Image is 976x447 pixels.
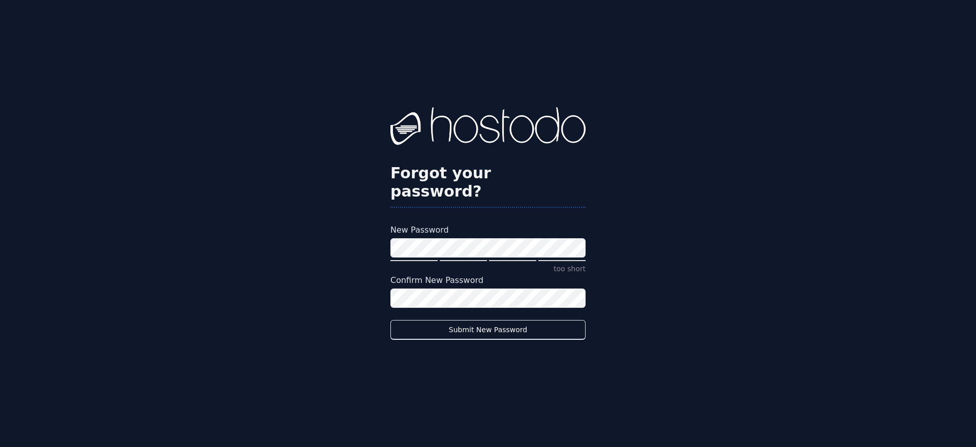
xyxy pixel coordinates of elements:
[390,264,586,274] p: too short
[390,274,586,286] label: Confirm New Password
[390,164,586,201] h2: Forgot your password?
[390,320,586,340] button: Submit New Password
[390,224,586,236] label: New Password
[390,107,586,148] img: Hostodo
